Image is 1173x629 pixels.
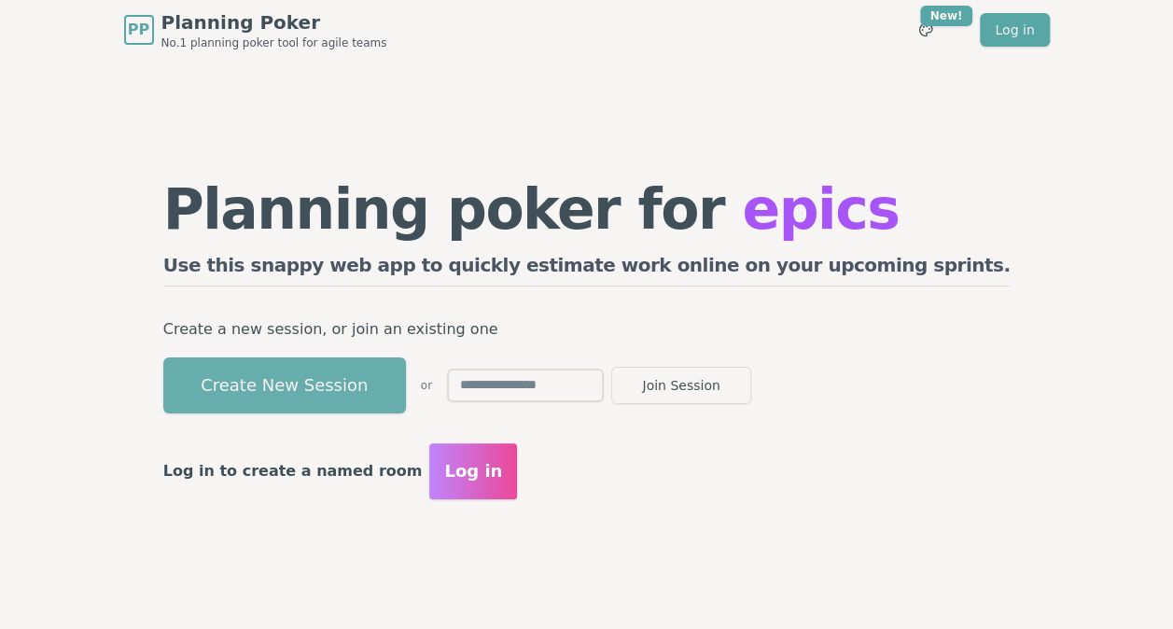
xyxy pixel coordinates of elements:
[163,181,1011,237] h1: Planning poker for
[429,443,517,499] button: Log in
[163,357,406,413] button: Create New Session
[909,13,943,47] button: New!
[161,35,387,50] span: No.1 planning poker tool for agile teams
[163,252,1011,287] h2: Use this snappy web app to quickly estimate work online on your upcoming sprints.
[163,458,423,484] p: Log in to create a named room
[161,9,387,35] span: Planning Poker
[980,13,1049,47] a: Log in
[920,6,973,26] div: New!
[128,19,149,41] span: PP
[444,458,502,484] span: Log in
[611,367,751,404] button: Join Session
[163,316,1011,342] p: Create a new session, or join an existing one
[124,9,387,50] a: PPPlanning PokerNo.1 planning poker tool for agile teams
[421,378,432,393] span: or
[742,176,899,242] span: epics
